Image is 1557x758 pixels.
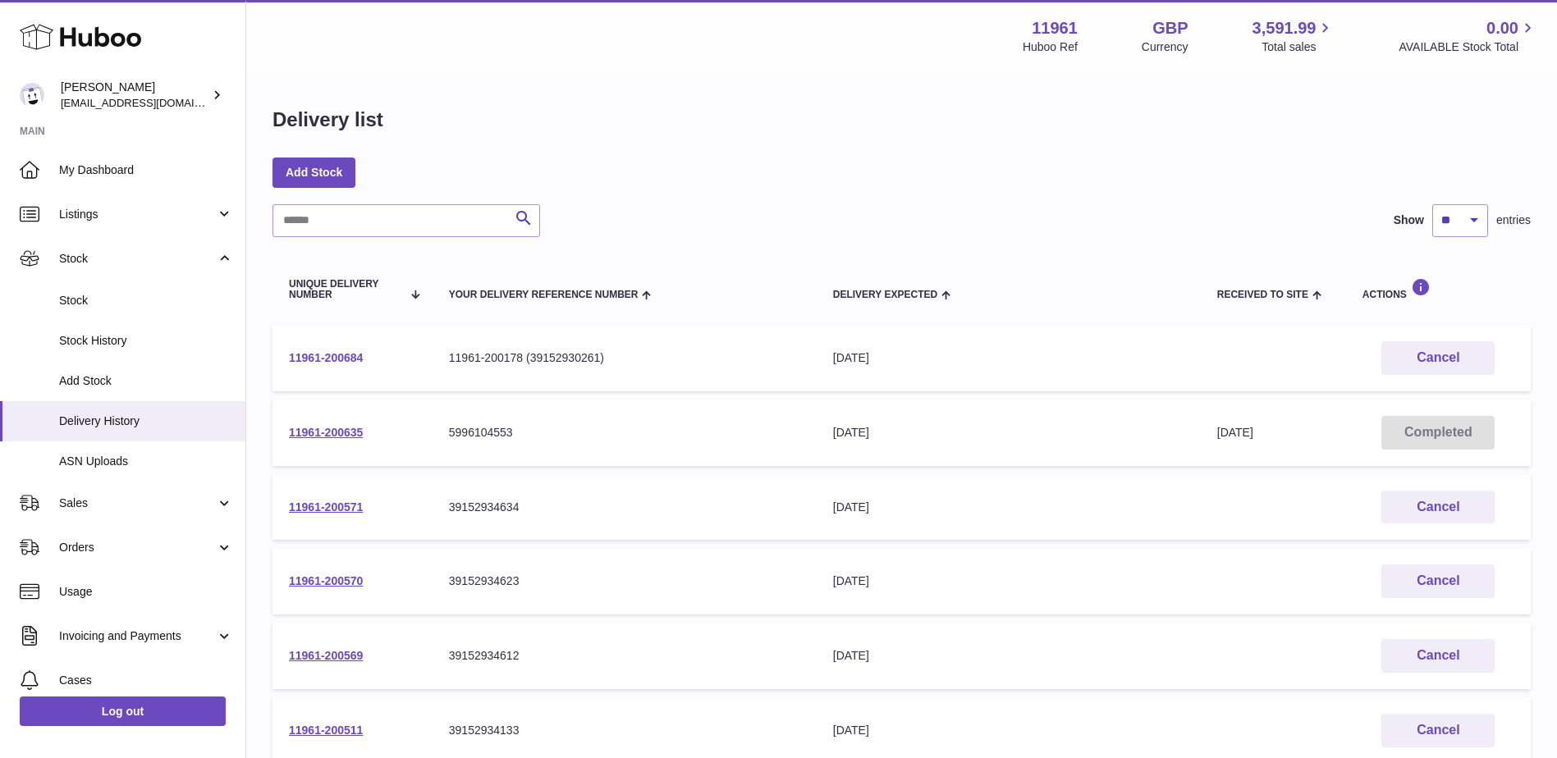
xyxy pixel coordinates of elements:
[1381,639,1495,673] button: Cancel
[59,584,233,600] span: Usage
[1394,212,1424,228] label: Show
[272,158,355,187] a: Add Stock
[289,574,363,587] a: 11961-200570
[289,426,363,439] a: 11961-200635
[833,500,1184,515] div: [DATE]
[1142,39,1188,55] div: Currency
[1381,491,1495,524] button: Cancel
[1399,17,1537,55] a: 0.00 AVAILABLE Stock Total
[20,696,226,726] a: Log out
[1486,17,1518,39] span: 0.00
[59,162,233,178] span: My Dashboard
[833,723,1184,738] div: [DATE]
[1399,39,1537,55] span: AVAILABLE Stock Total
[833,290,937,300] span: Delivery Expected
[1381,564,1495,598] button: Cancel
[20,83,44,107] img: internalAdmin-11961@internal.huboo.com
[289,279,401,300] span: Unique Delivery Number
[1252,17,1335,55] a: 3,591.99 Total sales
[1152,17,1188,39] strong: GBP
[449,573,800,589] div: 39152934623
[59,293,233,308] span: Stock
[449,723,800,738] div: 39152934133
[1217,290,1308,300] span: Received to Site
[1252,17,1317,39] span: 3,591.99
[833,648,1184,664] div: [DATE]
[833,350,1184,366] div: [DATE]
[1217,426,1253,439] span: [DATE]
[449,290,639,300] span: Your Delivery Reference Number
[59,207,216,222] span: Listings
[59,251,216,267] span: Stock
[289,351,363,364] a: 11961-200684
[833,573,1184,589] div: [DATE]
[61,96,241,109] span: [EMAIL_ADDRESS][DOMAIN_NAME]
[1032,17,1078,39] strong: 11961
[59,495,216,511] span: Sales
[59,413,233,429] span: Delivery History
[59,454,233,469] span: ASN Uploads
[1262,39,1335,55] span: Total sales
[833,425,1184,441] div: [DATE]
[289,724,363,737] a: 11961-200511
[449,425,800,441] div: 5996104553
[59,673,233,688] span: Cases
[1023,39,1078,55] div: Huboo Ref
[449,500,800,515] div: 39152934634
[59,628,216,644] span: Invoicing and Payments
[59,333,233,349] span: Stock History
[449,350,800,366] div: 11961-200178 (39152930261)
[289,500,363,514] a: 11961-200571
[289,649,363,662] a: 11961-200569
[59,540,216,555] span: Orders
[272,107,383,133] h1: Delivery list
[59,373,233,389] span: Add Stock
[1362,278,1514,300] div: Actions
[449,648,800,664] div: 39152934612
[61,80,208,111] div: [PERSON_NAME]
[1496,212,1531,228] span: entries
[1381,714,1495,747] button: Cancel
[1381,341,1495,375] button: Cancel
